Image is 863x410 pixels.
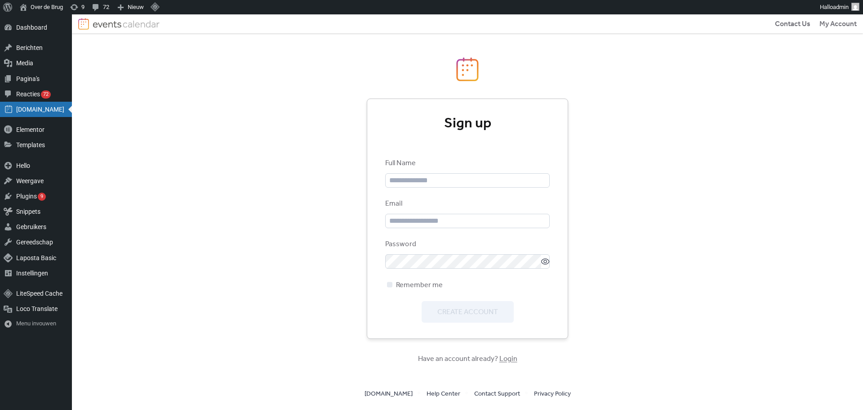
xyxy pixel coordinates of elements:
span: Have an account already? [418,354,517,365]
span: 72 [43,91,49,97]
a: Contact Us [775,18,810,29]
a: [DOMAIN_NAME] [365,388,413,399]
img: logo [78,18,89,30]
span: 9 [40,194,43,199]
span: My Account [819,19,857,30]
img: logo [456,57,479,81]
a: Contact Support [474,388,520,399]
div: Email [385,198,548,209]
div: Full Name [385,158,548,169]
a: My Account [819,18,857,29]
a: Help Center [427,388,460,399]
a: Privacy Policy [534,388,571,399]
a: Login [499,352,517,366]
span: Remember me [396,280,443,291]
div: Sign up [385,115,550,133]
img: logotype [93,18,160,30]
span: Contact Us [775,19,810,30]
div: Password [385,239,548,250]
